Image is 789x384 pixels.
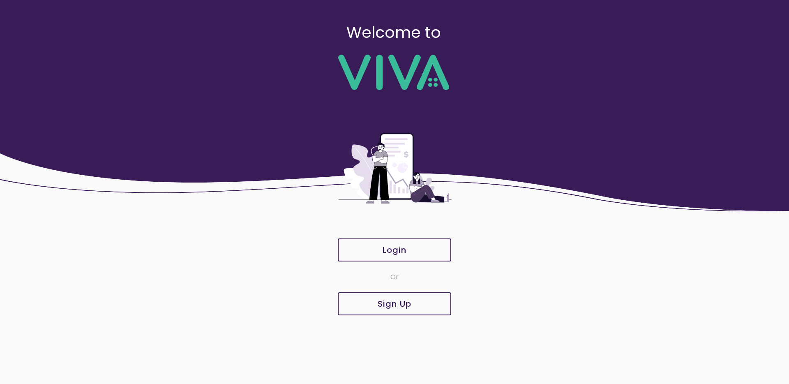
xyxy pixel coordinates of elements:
[338,292,451,315] ion-button: Sign Up
[337,106,452,230] img: entry
[337,292,452,315] a: Sign Up
[390,272,399,282] ion-text: Or
[338,238,451,261] ion-button: Login
[337,238,452,261] a: Login
[346,21,441,43] ion-text: Welcome to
